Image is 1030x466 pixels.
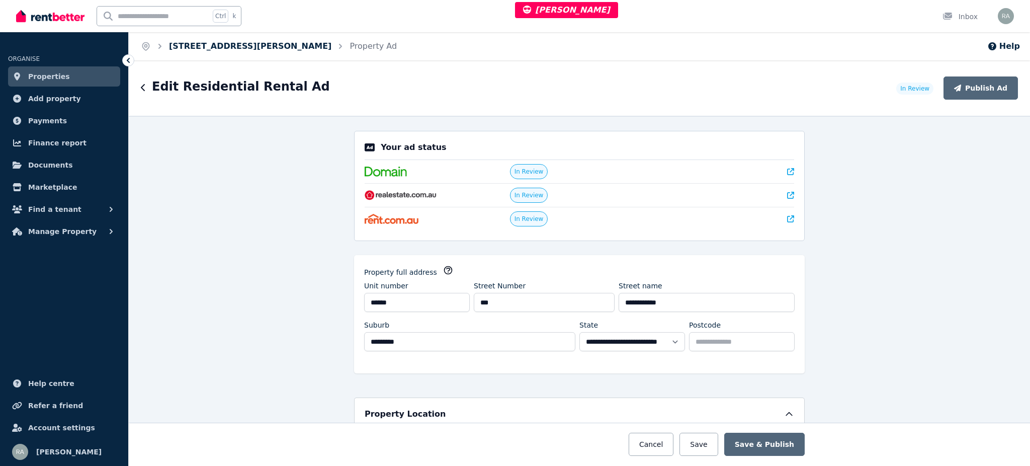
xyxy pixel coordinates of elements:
label: Street Number [474,281,526,291]
button: Save [679,433,718,456]
span: Properties [28,70,70,83]
img: Rochelle Alvarez [998,8,1014,24]
img: Rochelle Alvarez [12,444,28,460]
div: Inbox [942,12,978,22]
span: ORGANISE [8,55,40,62]
span: Add property [28,93,81,105]
span: Account settings [28,422,95,434]
label: Unit number [364,281,408,291]
label: Street name [619,281,662,291]
span: In Review [900,85,929,93]
button: Manage Property [8,221,120,242]
span: Ctrl [213,10,228,23]
a: [STREET_ADDRESS][PERSON_NAME] [169,41,331,51]
img: RealEstate.com.au [365,190,437,200]
img: Domain.com.au [365,167,407,177]
label: Suburb [364,320,389,330]
a: Finance report [8,133,120,153]
a: Documents [8,155,120,175]
img: RentBetter [16,9,84,24]
a: Properties [8,66,120,87]
img: Rent.com.au [365,214,418,224]
button: Publish Ad [943,76,1018,100]
span: Documents [28,159,73,171]
span: In Review [514,191,544,199]
span: [PERSON_NAME] [523,5,610,15]
label: Property full address [364,267,437,277]
h1: Edit Residential Rental Ad [152,79,330,95]
span: Marketplace [28,181,77,193]
span: Manage Property [28,225,97,238]
nav: Breadcrumb [129,32,409,60]
span: [PERSON_NAME] [36,446,102,458]
button: Cancel [629,433,673,456]
button: Help [987,40,1020,52]
a: Refer a friend [8,396,120,416]
span: In Review [514,215,544,223]
h5: Property Location [365,408,446,420]
a: Add property [8,89,120,109]
p: Your ad status [381,141,446,153]
a: Payments [8,111,120,131]
a: Account settings [8,418,120,438]
span: Help centre [28,377,74,390]
span: k [232,12,236,20]
a: Marketplace [8,177,120,197]
span: In Review [514,168,544,176]
span: Payments [28,115,67,127]
span: Find a tenant [28,203,81,215]
label: State [579,320,598,330]
button: Save & Publish [724,433,805,456]
span: Finance report [28,137,87,149]
a: Property Ad [350,41,397,51]
a: Help centre [8,373,120,394]
label: Postcode [689,320,721,330]
button: Find a tenant [8,199,120,219]
span: Refer a friend [28,400,83,412]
